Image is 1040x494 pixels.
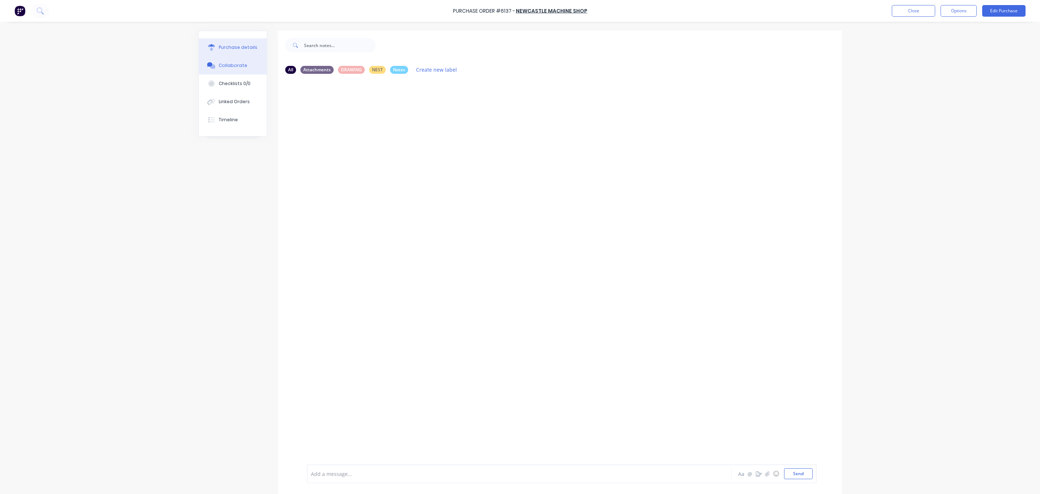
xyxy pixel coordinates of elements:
[219,98,250,105] div: Linked Orders
[390,66,408,74] div: Notes
[516,7,587,14] a: NEWCASTLE MACHINE SHOP
[285,66,296,74] div: All
[199,38,267,56] button: Purchase details
[300,66,334,74] div: Attachments
[892,5,935,17] button: Close
[199,75,267,93] button: Checklists 0/0
[199,93,267,111] button: Linked Orders
[219,80,251,87] div: Checklists 0/0
[772,469,780,478] button: ☺
[982,5,1026,17] button: Edit Purchase
[219,62,247,69] div: Collaborate
[14,5,25,16] img: Factory
[199,111,267,129] button: Timeline
[737,469,746,478] button: Aa
[199,56,267,75] button: Collaborate
[784,468,813,479] button: Send
[453,7,515,15] div: Purchase Order #6137 -
[219,117,238,123] div: Timeline
[219,44,257,51] div: Purchase details
[304,38,376,52] input: Search notes...
[338,66,365,74] div: DRAWING
[941,5,977,17] button: Options
[412,65,461,75] button: Create new label
[369,66,386,74] div: NEST
[746,469,754,478] button: @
